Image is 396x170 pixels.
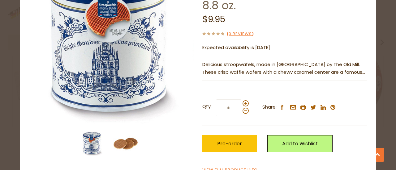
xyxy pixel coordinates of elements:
p: Delicious stroopwafels, made in [GEOGRAPHIC_DATA] by The Old Mill. These crisp waffle wafers with... [202,61,367,76]
img: The Old Mill Stroopwafels in Tin, 8pc, 8.8 oz. [80,131,105,156]
img: The Old Mill Stroopwafels in Tin, 8pc, 8.8 oz. [113,131,138,156]
span: $9.95 [202,13,225,25]
button: Pre-order [202,135,257,152]
span: ( ) [227,31,254,37]
input: Qty: [216,99,241,116]
p: Expected availability is [DATE] [202,44,367,52]
span: Pre-order [217,140,242,147]
a: Add to Wishlist [267,135,333,152]
strong: Qty: [202,103,212,110]
a: 0 Reviews [229,31,252,37]
span: Share: [262,103,277,111]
